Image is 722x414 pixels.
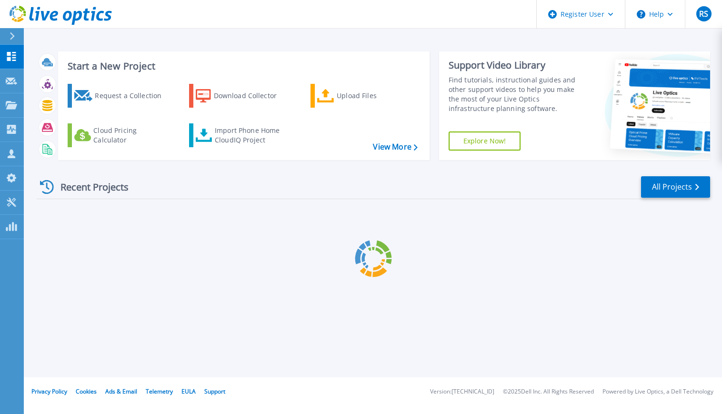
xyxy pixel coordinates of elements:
[214,86,290,105] div: Download Collector
[68,61,417,71] h3: Start a New Project
[311,84,417,108] a: Upload Files
[204,387,225,395] a: Support
[337,86,413,105] div: Upload Files
[503,389,594,395] li: © 2025 Dell Inc. All Rights Reserved
[189,84,295,108] a: Download Collector
[95,86,171,105] div: Request a Collection
[181,387,196,395] a: EULA
[105,387,137,395] a: Ads & Email
[76,387,97,395] a: Cookies
[37,175,141,199] div: Recent Projects
[641,176,710,198] a: All Projects
[449,75,585,113] div: Find tutorials, instructional guides and other support videos to help you make the most of your L...
[602,389,713,395] li: Powered by Live Optics, a Dell Technology
[430,389,494,395] li: Version: [TECHNICAL_ID]
[449,131,521,151] a: Explore Now!
[449,59,585,71] div: Support Video Library
[373,142,417,151] a: View More
[93,126,170,145] div: Cloud Pricing Calculator
[68,84,174,108] a: Request a Collection
[215,126,289,145] div: Import Phone Home CloudIQ Project
[699,10,708,18] span: RS
[68,123,174,147] a: Cloud Pricing Calculator
[146,387,173,395] a: Telemetry
[31,387,67,395] a: Privacy Policy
